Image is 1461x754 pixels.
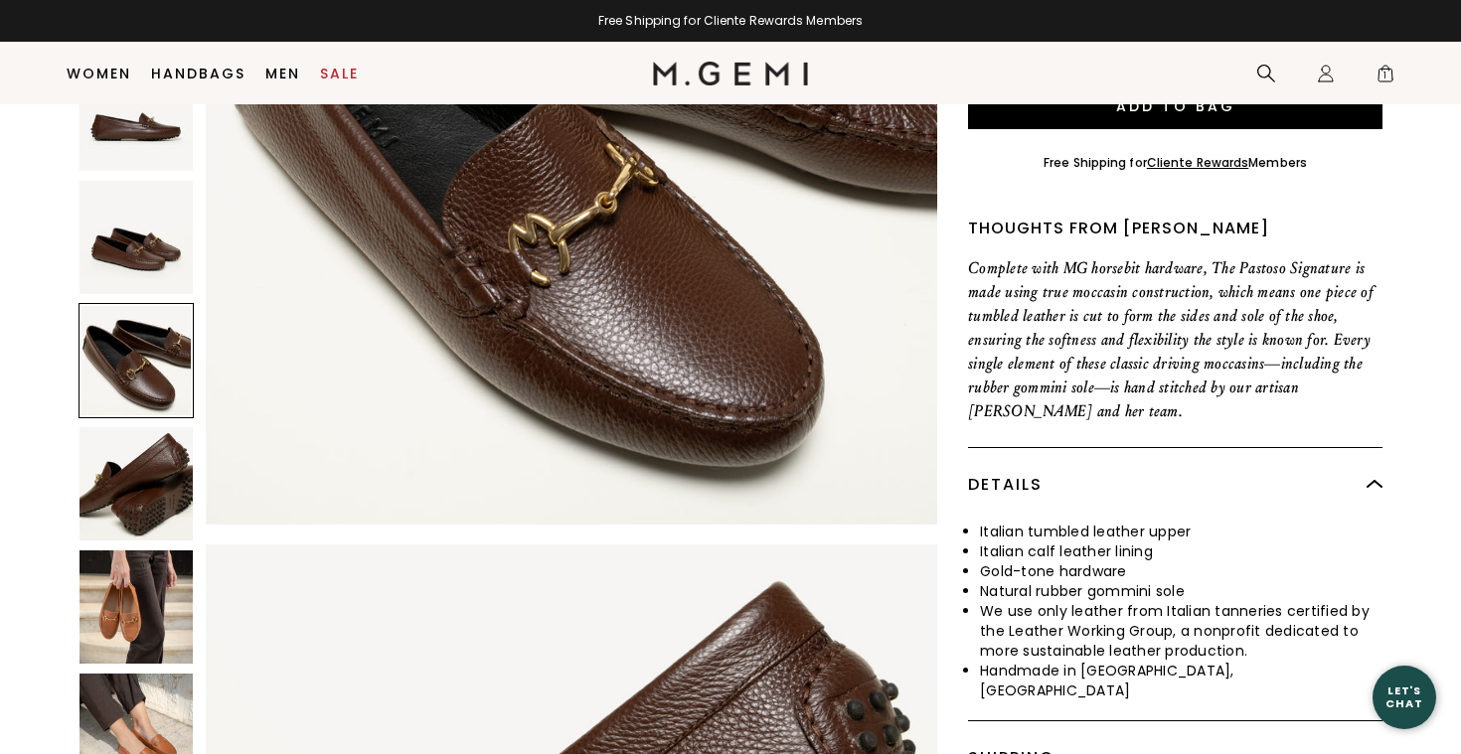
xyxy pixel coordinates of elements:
[1147,154,1249,171] a: Cliente Rewards
[968,217,1382,240] div: Thoughts from [PERSON_NAME]
[980,561,1382,581] li: Gold-tone hardware
[980,541,1382,561] li: Italian calf leather lining
[968,81,1382,129] button: Add to Bag
[80,550,193,664] img: The Pastoso Signature
[265,66,300,81] a: Men
[1376,68,1395,87] span: 1
[980,601,1382,661] li: We use only leather from Italian tanneries certified by the Leather Working Group, a nonprofit de...
[80,427,193,540] img: The Pastoso Signature
[80,58,193,171] img: The Pastoso Signature
[980,581,1382,601] li: Natural rubber gommini sole
[1373,684,1436,709] div: Let's Chat
[151,66,245,81] a: Handbags
[968,448,1382,522] div: Details
[653,62,809,85] img: M.Gemi
[968,256,1382,423] p: Complete with MG horsebit hardware, The Pastoso Signature is made using true moccasin constructio...
[67,66,131,81] a: Women
[1044,155,1307,171] div: Free Shipping for Members
[320,66,359,81] a: Sale
[980,661,1382,700] li: Handmade in [GEOGRAPHIC_DATA], [GEOGRAPHIC_DATA]
[980,522,1382,541] li: Italian tumbled leather upper
[80,181,193,294] img: The Pastoso Signature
